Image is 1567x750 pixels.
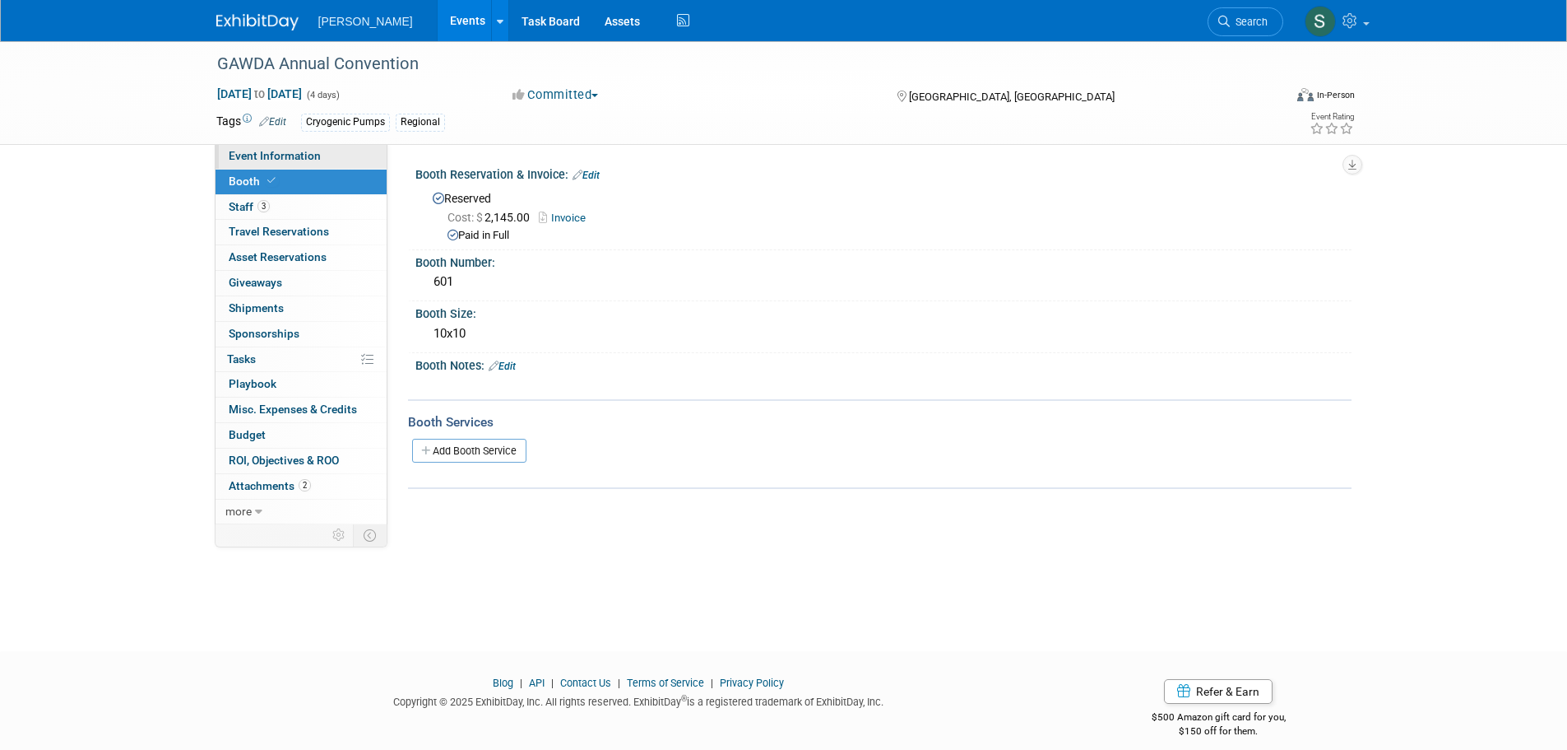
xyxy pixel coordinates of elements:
div: $150 off for them. [1086,724,1351,738]
div: Booth Notes: [415,353,1351,375]
div: 10x10 [428,321,1339,347]
span: Sponsorships [229,327,299,340]
span: Travel Reservations [229,225,329,238]
div: Booth Services [408,413,1351,431]
div: GAWDA Annual Convention [211,49,1259,79]
div: Booth Size: [415,301,1351,322]
a: Terms of Service [627,677,704,689]
span: Staff [229,200,270,213]
div: Booth Number: [415,250,1351,271]
span: 2,145.00 [447,211,536,224]
a: Asset Reservations [216,245,387,270]
span: Cost: $ [447,211,484,224]
span: Search [1230,16,1268,28]
span: more [225,505,252,518]
span: | [547,677,558,689]
span: Misc. Expenses & Credits [229,403,357,416]
span: Shipments [229,301,284,314]
a: ROI, Objectives & ROO [216,449,387,473]
span: Booth [229,175,279,188]
span: | [516,677,526,689]
td: Toggle Event Tabs [353,524,387,546]
div: Booth Reservation & Invoice: [415,162,1351,184]
a: API [529,677,545,689]
span: to [252,87,267,100]
span: 2 [299,479,311,491]
td: Tags [216,113,286,132]
a: Staff3 [216,195,387,220]
a: Search [1208,7,1283,36]
img: Format-Inperson.png [1297,88,1314,101]
a: Blog [493,677,513,689]
span: [DATE] [DATE] [216,86,303,101]
img: ExhibitDay [216,14,299,30]
div: In-Person [1316,89,1355,101]
a: Misc. Expenses & Credits [216,398,387,422]
a: Shipments [216,296,387,321]
a: Booth [216,170,387,194]
a: Add Booth Service [412,439,526,463]
div: Copyright © 2025 ExhibitDay, Inc. All rights reserved. ExhibitDay is a registered trademark of Ex... [216,691,1062,710]
div: Regional [396,114,445,131]
a: Invoice [539,212,594,224]
span: Attachments [229,479,311,492]
a: Edit [489,361,516,372]
span: Asset Reservations [229,250,327,263]
span: [PERSON_NAME] [318,15,413,28]
span: Giveaways [229,276,282,289]
a: Refer & Earn [1164,679,1273,704]
a: Sponsorships [216,322,387,347]
div: $500 Amazon gift card for you, [1086,700,1351,738]
span: Event Information [229,149,321,162]
div: 601 [428,269,1339,295]
i: Booth reservation complete [267,176,276,185]
span: | [614,677,624,689]
a: Travel Reservations [216,220,387,245]
a: Edit [573,170,600,181]
sup: ® [681,694,687,703]
a: Tasks [216,347,387,372]
a: Privacy Policy [720,677,784,689]
a: Attachments2 [216,474,387,499]
a: Giveaways [216,271,387,296]
button: Committed [507,86,605,104]
a: more [216,500,387,524]
span: (4 days) [305,90,340,100]
a: Budget [216,423,387,448]
span: ROI, Objectives & ROO [229,454,339,467]
div: Paid in Full [447,228,1339,244]
td: Personalize Event Tab Strip [325,524,354,546]
div: Event Format [1186,86,1356,110]
span: Budget [229,428,266,441]
div: Cryogenic Pumps [301,114,390,131]
span: Playbook [229,377,276,390]
span: | [707,677,717,689]
a: Event Information [216,144,387,169]
img: Skye Tuinei [1305,6,1336,37]
div: Reserved [428,186,1339,244]
span: [GEOGRAPHIC_DATA], [GEOGRAPHIC_DATA] [909,91,1115,103]
span: Tasks [227,352,256,366]
span: 3 [257,200,270,212]
a: Edit [259,116,286,128]
a: Contact Us [560,677,611,689]
a: Playbook [216,372,387,397]
div: Event Rating [1310,113,1354,121]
